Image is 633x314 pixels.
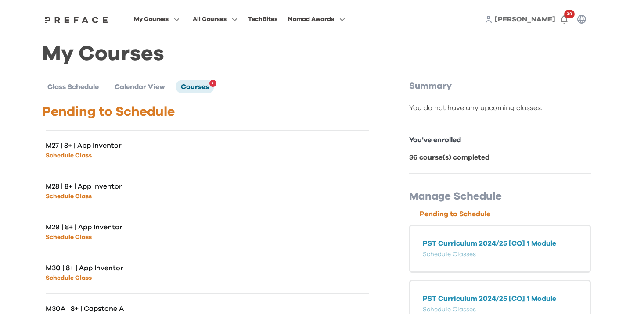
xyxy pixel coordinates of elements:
button: 30 [555,11,573,28]
p: M30A | 8+ | Capstone A [46,304,207,313]
p: You've enrolled [409,135,591,145]
p: M29 | 8+ | App Inventor [46,223,207,232]
a: Schedule Class [46,234,92,240]
a: Schedule Class [46,193,92,200]
span: [PERSON_NAME] [495,16,555,23]
div: You do not have any upcoming classes. [409,103,591,113]
p: PST Curriculum 2024/25 [CO] 1 Module [423,238,577,249]
p: Pending to Schedule [420,209,591,219]
span: My Courses [134,14,169,25]
p: M30 | 8+ | App Inventor [46,264,207,272]
span: Calendar View [115,83,165,90]
img: Preface Logo [43,16,110,23]
button: All Courses [190,14,240,25]
p: M27 | 8+ | App Inventor [46,141,207,150]
p: Pending to Schedule [42,104,372,120]
p: Summary [409,80,591,92]
button: Nomad Awards [285,14,348,25]
span: Nomad Awards [288,14,334,25]
button: My Courses [131,14,182,25]
span: All Courses [193,14,227,25]
span: 30 [564,10,575,18]
a: Schedule Classes [423,307,476,313]
span: 7 [212,78,214,89]
span: Class Schedule [47,83,99,90]
p: M28 | 8+ | App Inventor [46,182,207,191]
h1: My Courses [42,49,591,59]
b: 36 course(s) completed [409,154,489,161]
p: Manage Schedule [409,189,591,203]
a: Schedule Class [46,153,92,159]
p: PST Curriculum 2024/25 [CO] 1 Module [423,293,577,304]
span: Courses [181,83,209,90]
a: [PERSON_NAME] [495,14,555,25]
a: Schedule Class [46,275,92,281]
a: Schedule Classes [423,251,476,257]
div: TechBites [248,14,277,25]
